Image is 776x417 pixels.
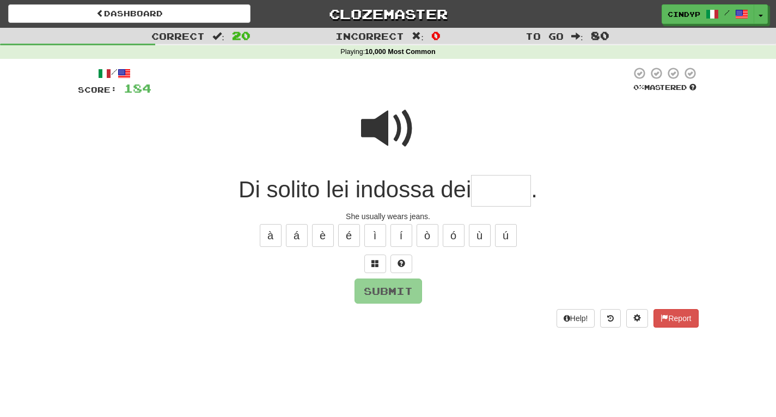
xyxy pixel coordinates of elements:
button: ì [364,224,386,247]
span: : [212,32,224,41]
button: á [286,224,308,247]
span: To go [526,31,564,41]
button: Single letter hint - you only get 1 per sentence and score half the points! alt+h [390,255,412,273]
span: : [412,32,424,41]
span: 20 [232,29,250,42]
span: Score: [78,85,117,94]
a: cindyp / [662,4,754,24]
button: ú [495,224,517,247]
button: ò [417,224,438,247]
button: Switch sentence to multiple choice alt+p [364,255,386,273]
button: ó [443,224,465,247]
button: Report [653,309,698,328]
span: cindyp [668,9,700,19]
span: / [724,9,730,16]
span: 80 [591,29,609,42]
div: / [78,67,151,80]
div: She usually wears jeans. [78,211,699,222]
span: 184 [124,81,151,95]
button: Help! [557,309,595,328]
span: Incorrect [335,31,404,41]
span: 0 [431,29,441,42]
button: Submit [355,279,422,304]
button: é [338,224,360,247]
span: 0 % [633,83,644,92]
button: í [390,224,412,247]
div: Mastered [631,83,699,93]
a: Dashboard [8,4,250,23]
span: . [531,177,537,202]
span: Di solito lei indossa dei [239,177,471,202]
button: à [260,224,282,247]
button: ù [469,224,491,247]
span: : [571,32,583,41]
a: Clozemaster [267,4,509,23]
button: Round history (alt+y) [600,309,621,328]
strong: 10,000 Most Common [365,48,435,56]
button: è [312,224,334,247]
span: Correct [151,31,205,41]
